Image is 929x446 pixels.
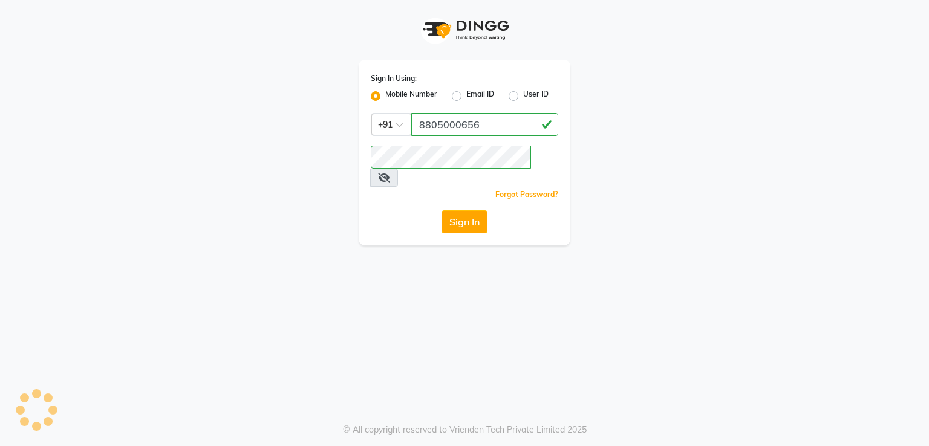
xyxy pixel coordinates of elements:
[523,89,549,103] label: User ID
[371,73,417,84] label: Sign In Using:
[442,210,487,233] button: Sign In
[371,146,531,169] input: Username
[495,190,558,199] a: Forgot Password?
[416,12,513,48] img: logo1.svg
[385,89,437,103] label: Mobile Number
[411,113,558,136] input: Username
[466,89,494,103] label: Email ID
